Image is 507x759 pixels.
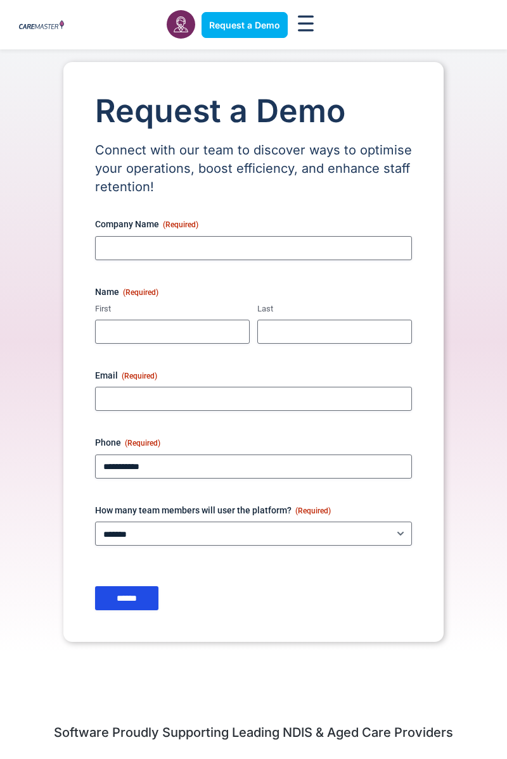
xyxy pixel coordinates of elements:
[202,12,288,38] a: Request a Demo
[95,436,412,449] label: Phone
[122,372,157,380] span: (Required)
[95,303,250,315] label: First
[95,285,158,298] legend: Name
[123,288,158,297] span: (Required)
[95,218,412,230] label: Company Name
[95,94,412,129] h1: Request a Demo
[95,504,412,517] label: How many team members will user the platform?
[95,141,412,196] p: Connect with our team to discover ways to optimise your operations, boost efficiency, and enhance...
[294,11,318,39] div: Menu Toggle
[125,439,160,448] span: (Required)
[257,303,412,315] label: Last
[163,220,198,229] span: (Required)
[295,506,331,515] span: (Required)
[209,20,280,30] span: Request a Demo
[19,724,488,741] h2: Software Proudly Supporting Leading NDIS & Aged Care Providers
[95,369,412,382] label: Email
[19,20,64,30] img: CareMaster Logo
